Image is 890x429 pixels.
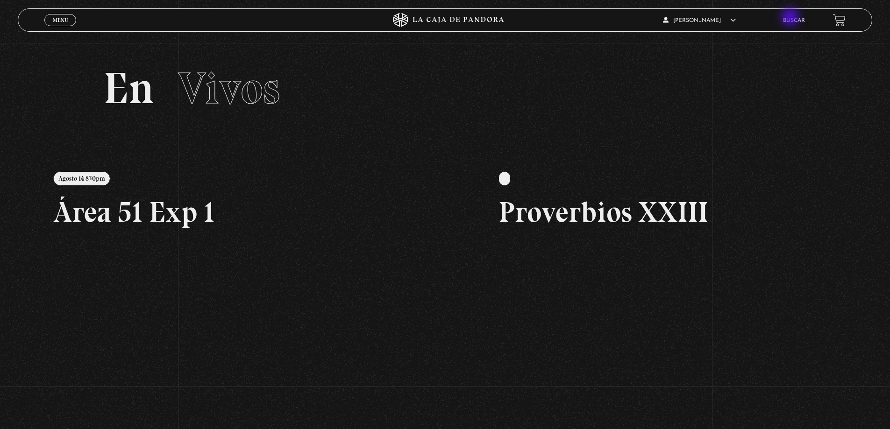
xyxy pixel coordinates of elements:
span: [PERSON_NAME] [663,18,736,23]
span: Menu [53,17,68,23]
a: Buscar [783,18,805,23]
span: Cerrar [50,25,71,32]
h2: En [103,66,787,111]
span: Vivos [178,62,280,115]
a: View your shopping cart [833,14,846,27]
